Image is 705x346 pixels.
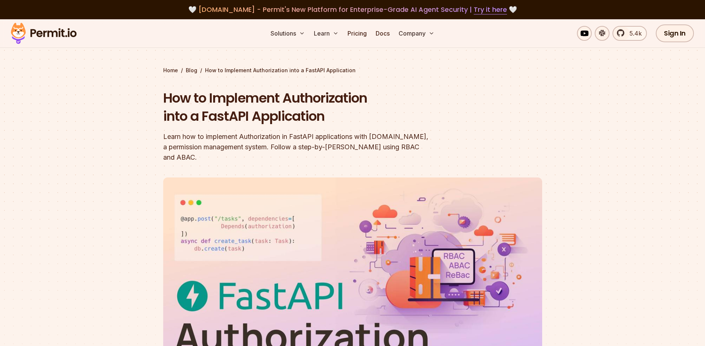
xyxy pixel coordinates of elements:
[311,26,342,41] button: Learn
[163,67,542,74] div: / /
[163,89,447,126] h1: How to Implement Authorization into a FastAPI Application
[268,26,308,41] button: Solutions
[612,26,647,41] a: 5.4k
[396,26,437,41] button: Company
[18,4,687,15] div: 🤍 🤍
[198,5,507,14] span: [DOMAIN_NAME] - Permit's New Platform for Enterprise-Grade AI Agent Security |
[186,67,197,74] a: Blog
[7,21,80,46] img: Permit logo
[625,29,642,38] span: 5.4k
[474,5,507,14] a: Try it here
[163,132,447,163] div: Learn how to implement Authorization in FastAPI applications with [DOMAIN_NAME], a permission man...
[345,26,370,41] a: Pricing
[163,67,178,74] a: Home
[656,24,694,42] a: Sign In
[373,26,393,41] a: Docs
